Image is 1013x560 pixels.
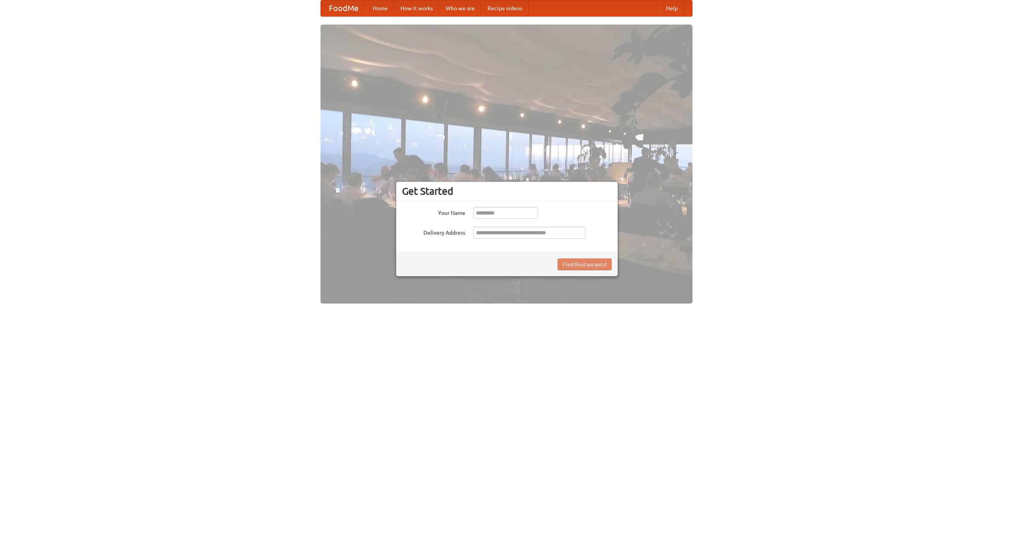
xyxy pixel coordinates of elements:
h3: Get Started [402,185,612,197]
label: Your Name [402,207,465,217]
a: How it works [394,0,439,16]
a: Home [366,0,394,16]
button: Find Restaurants! [558,258,612,270]
label: Delivery Address [402,227,465,237]
a: Recipe videos [481,0,529,16]
a: Who we are [439,0,481,16]
a: Help [660,0,684,16]
a: FoodMe [321,0,366,16]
